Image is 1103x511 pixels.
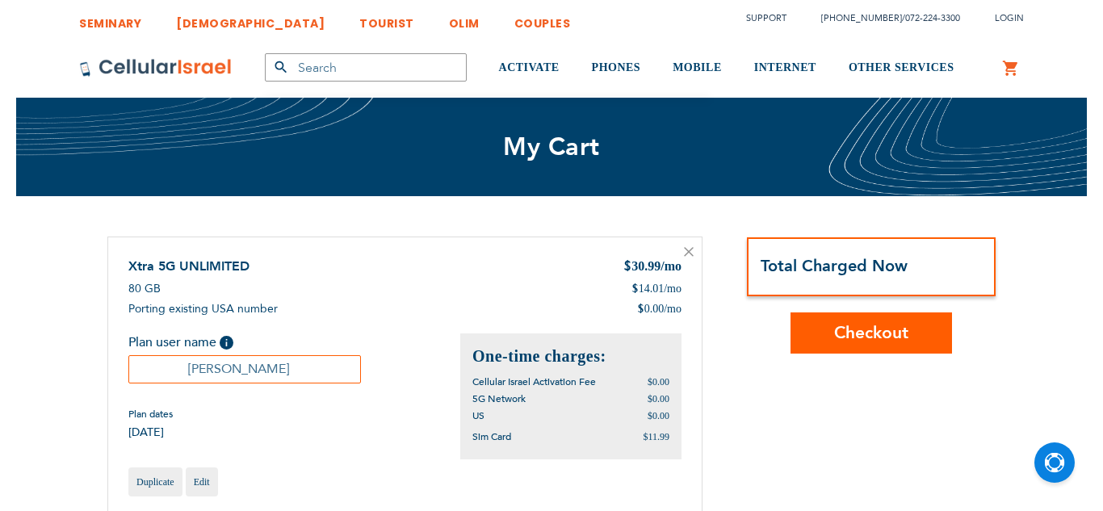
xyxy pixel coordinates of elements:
a: Duplicate [128,467,182,496]
span: /mo [664,281,682,297]
a: [PHONE_NUMBER] [821,12,902,24]
span: Edit [194,476,210,488]
a: ACTIVATE [499,38,560,98]
span: $11.99 [643,431,669,442]
div: 30.99 [623,258,682,277]
span: MOBILE [673,61,722,73]
a: Xtra 5G UNLIMITED [128,258,250,275]
span: INTERNET [754,61,816,73]
input: Search [265,53,467,82]
span: Login [995,12,1024,24]
span: PHONES [592,61,641,73]
img: Cellular Israel Logo [79,58,233,77]
a: INTERNET [754,38,816,98]
span: /mo [664,301,682,317]
span: Cellular Israel Activation Fee [472,375,596,388]
span: US [472,409,484,422]
span: Checkout [834,321,908,345]
a: MOBILE [673,38,722,98]
span: $0.00 [648,410,669,421]
strong: Total Charged Now [761,255,908,277]
a: 072-224-3300 [905,12,960,24]
a: PHONES [592,38,641,98]
a: SEMINARY [79,4,141,34]
a: OLIM [449,4,480,34]
span: $0.00 [648,393,669,404]
span: 80 GB [128,281,161,296]
span: 5G Network [472,392,526,405]
span: [DATE] [128,425,173,440]
a: COUPLES [514,4,571,34]
span: Porting existing USA number [128,301,278,316]
div: 0.00 [637,301,682,317]
a: OTHER SERVICES [849,38,954,98]
span: My Cart [503,130,600,164]
h2: One-time charges: [472,346,669,367]
span: $ [637,301,644,317]
span: $0.00 [648,376,669,387]
span: $ [631,281,639,297]
a: Support [746,12,786,24]
div: 14.01 [631,281,682,297]
span: Duplicate [136,476,174,488]
span: Plan user name [128,333,216,351]
a: Edit [186,467,218,496]
span: /mo [661,259,682,273]
span: Sim Card [472,430,511,443]
button: Checkout [791,312,952,354]
span: OTHER SERVICES [849,61,954,73]
li: / [805,6,960,30]
span: $ [623,258,631,277]
a: [DEMOGRAPHIC_DATA] [176,4,325,34]
span: Plan dates [128,408,173,421]
a: TOURIST [359,4,414,34]
span: Help [220,336,233,350]
span: ACTIVATE [499,61,560,73]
